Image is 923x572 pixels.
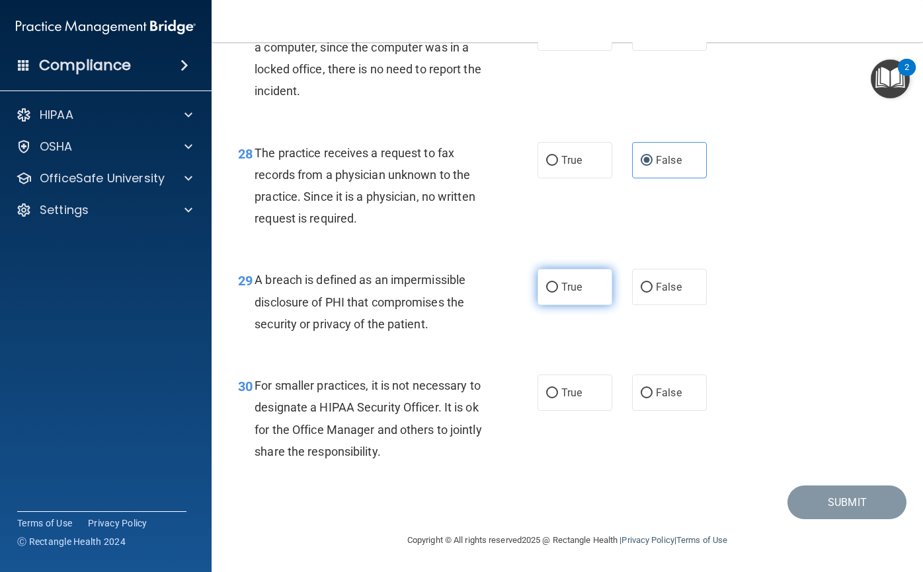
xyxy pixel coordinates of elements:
input: True [546,156,558,166]
h4: Compliance [39,56,131,75]
span: The practice receives a request to fax records from a physician unknown to the practice. Since it... [255,146,475,226]
span: False [656,281,682,293]
a: Privacy Policy [88,517,147,530]
span: True [561,386,582,399]
span: For smaller practices, it is not necessary to designate a HIPAA Security Officer. It is ok for th... [255,378,481,458]
input: False [641,283,653,293]
input: False [641,156,653,166]
a: Privacy Policy [622,535,674,545]
input: False [641,388,653,398]
a: HIPAA [16,107,192,123]
p: HIPAA [40,107,73,123]
a: OfficeSafe University [16,170,192,186]
a: Settings [16,202,192,218]
div: 2 [904,67,909,85]
span: False [656,386,682,399]
input: True [546,283,558,293]
a: Terms of Use [676,535,727,545]
p: OSHA [40,139,73,155]
p: OfficeSafe University [40,170,165,186]
span: 29 [238,273,253,289]
input: True [546,388,558,398]
span: 28 [238,146,253,162]
span: 30 [238,378,253,394]
img: PMB logo [16,14,196,40]
span: True [561,154,582,166]
button: Submit [787,485,906,519]
span: Ⓒ Rectangle Health 2024 [17,535,126,548]
span: False [656,154,682,166]
a: OSHA [16,139,192,155]
div: Copyright © All rights reserved 2025 @ Rectangle Health | | [326,519,809,561]
button: Open Resource Center, 2 new notifications [871,59,910,98]
p: Settings [40,202,89,218]
span: True [561,281,582,293]
a: Terms of Use [17,517,72,530]
span: A breach is defined as an impermissible disclosure of PHI that compromises the security or privac... [255,273,465,330]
